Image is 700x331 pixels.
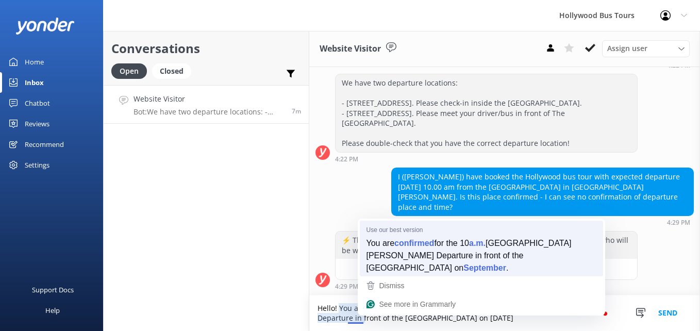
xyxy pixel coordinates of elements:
[602,40,690,57] div: Assign User
[134,107,284,117] p: Bot: We have two departure locations: - [STREET_ADDRESS]. Please check-in inside the [GEOGRAPHIC_...
[320,42,381,56] h3: Website Visitor
[25,113,49,134] div: Reviews
[111,39,301,58] h2: Conversations
[152,63,191,79] div: Closed
[25,72,44,93] div: Inbox
[32,279,74,300] div: Support Docs
[111,65,152,76] a: Open
[309,295,700,331] textarea: To enrich screen reader interactions, please activate Accessibility in Grammarly extension settings
[25,155,49,175] div: Settings
[152,65,196,76] a: Closed
[25,52,44,72] div: Home
[336,259,637,279] button: 📩 Contact me by email
[335,283,638,290] div: Sep 11 2025 04:29pm (UTC -07:00) America/Tijuana
[335,156,358,162] strong: 4:22 PM
[111,63,147,79] div: Open
[667,220,690,226] strong: 4:29 PM
[25,134,64,155] div: Recommend
[648,295,687,331] button: Send
[335,284,358,290] strong: 4:29 PM
[667,62,690,69] strong: 4:22 PM
[336,231,637,259] div: ⚡ Thank you for your message; we are connecting you to a team member who will be with you shortly.
[336,74,637,152] div: We have two departure locations: - [STREET_ADDRESS]. Please check-in inside the [GEOGRAPHIC_DATA]...
[25,93,50,113] div: Chatbot
[104,85,309,124] a: Website VisitorBot:We have two departure locations: - [STREET_ADDRESS]. Please check-in inside th...
[134,93,284,105] h4: Website Visitor
[292,107,301,115] span: Sep 11 2025 04:22pm (UTC -07:00) America/Tijuana
[15,18,75,35] img: yonder-white-logo.png
[607,43,647,54] span: Assign user
[392,168,693,216] div: I ([PERSON_NAME]) have booked the Hollywood bus tour with expected departure [DATE] 10.00 am from...
[335,155,638,162] div: Sep 11 2025 04:22pm (UTC -07:00) America/Tijuana
[45,300,60,321] div: Help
